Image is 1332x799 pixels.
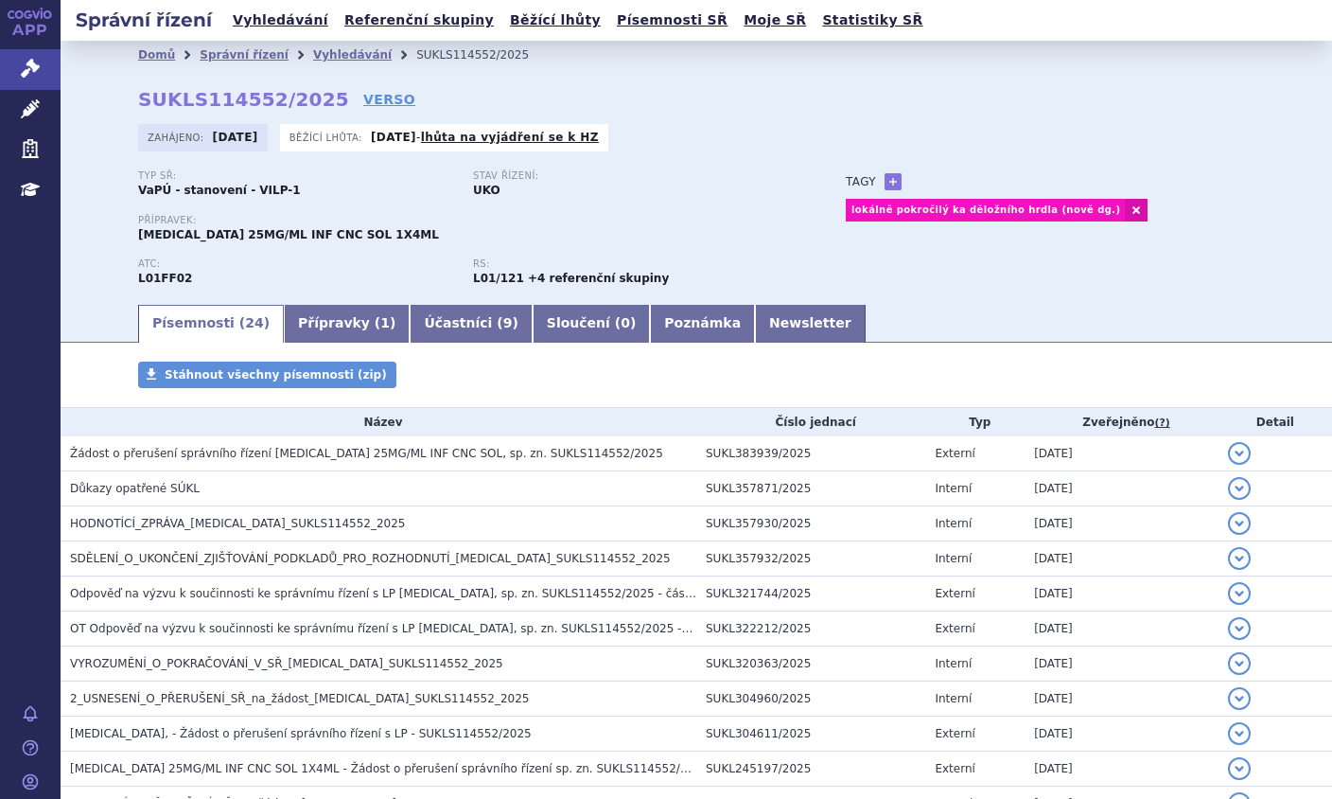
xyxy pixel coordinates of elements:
[696,471,925,506] td: SUKL357871/2025
[416,41,553,69] li: SUKLS114552/2025
[935,587,974,600] span: Externí
[1025,577,1218,612] td: [DATE]
[1228,477,1251,500] button: detail
[1025,408,1218,436] th: Zveřejněno
[925,408,1025,436] th: Typ
[61,408,696,436] th: Název
[935,762,974,775] span: Externí
[846,199,1125,222] a: lokálně pokročilý ka děložního hrdla (nově dg.)
[846,170,876,193] h3: Tagy
[148,130,207,145] span: Zahájeno:
[70,482,200,495] span: Důkazy opatřené SÚKL
[1218,408,1332,436] th: Detail
[611,8,733,33] a: Písemnosti SŘ
[1025,717,1218,752] td: [DATE]
[816,8,928,33] a: Statistiky SŘ
[70,447,663,460] span: Žádost o přerušení správního řízení Keytruda 25MG/ML INF CNC SOL, sp. zn. SUKLS114552/2025
[227,8,334,33] a: Vyhledávání
[935,517,972,530] span: Interní
[1025,471,1218,506] td: [DATE]
[138,258,454,270] p: ATC:
[696,577,925,612] td: SUKL321744/2025
[696,436,925,471] td: SUKL383939/2025
[1025,752,1218,787] td: [DATE]
[70,517,406,530] span: HODNOTÍCÍ_ZPRÁVA_KEYTRUDA_SUKLS114552_2025
[504,8,606,33] a: Běžící lhůty
[935,447,974,460] span: Externí
[371,131,416,144] strong: [DATE]
[935,727,974,740] span: Externí
[1025,612,1218,647] td: [DATE]
[1228,582,1251,605] button: detail
[339,8,499,33] a: Referenční skupiny
[696,408,925,436] th: Číslo jednací
[1228,442,1251,465] button: detail
[1228,547,1251,570] button: detail
[380,315,390,330] span: 1
[1228,722,1251,745] button: detail
[213,131,258,144] strong: [DATE]
[621,315,630,330] span: 0
[650,305,755,343] a: Poznámka
[138,88,349,111] strong: SUKLS114552/2025
[935,552,972,565] span: Interní
[935,482,972,495] span: Interní
[1025,542,1218,577] td: [DATE]
[70,622,835,635] span: OT Odpověď na výzvu k součinnosti ke správnímu řízení s LP Keytruda, sp. zn. SUKLS114552/2025 - Č...
[138,170,454,182] p: Typ SŘ:
[738,8,812,33] a: Moje SŘ
[70,762,709,775] span: KEYTRUDA 25MG/ML INF CNC SOL 1X4ML - Žádost o přerušení správního řízení sp. zn. SUKLS114552/2025
[1228,687,1251,710] button: detail
[138,215,808,226] p: Přípravek:
[696,542,925,577] td: SUKL357932/2025
[696,612,925,647] td: SUKL322212/2025
[473,258,789,270] p: RS:
[696,682,925,717] td: SUKL304960/2025
[935,622,974,635] span: Externí
[61,7,227,33] h2: Správní řízení
[696,506,925,542] td: SUKL357930/2025
[503,315,513,330] span: 9
[528,272,669,285] strong: +4 referenční skupiny
[70,692,529,705] span: 2_USNESENÍ_O_PŘERUŠENÍ_SŘ_na_žádost_KEYTRUDA_SUKLS114552_2025
[245,315,263,330] span: 24
[935,657,972,670] span: Interní
[165,368,387,382] span: Stáhnout všechny písemnosti (zip)
[1025,647,1218,682] td: [DATE]
[284,305,410,343] a: Přípravky (1)
[1155,417,1170,430] abbr: (?)
[410,305,532,343] a: Účastníci (9)
[473,170,789,182] p: Stav řízení:
[473,272,524,285] strong: pembrolizumab
[138,48,175,62] a: Domů
[1025,436,1218,471] td: [DATE]
[885,173,902,190] a: +
[371,130,599,145] p: -
[533,305,650,343] a: Sloučení (0)
[138,184,301,197] strong: VaPÚ - stanovení - VILP-1
[313,48,392,62] a: Vyhledávání
[1228,652,1251,675] button: detail
[1228,617,1251,640] button: detail
[138,305,284,343] a: Písemnosti (24)
[696,717,925,752] td: SUKL304611/2025
[138,362,396,388] a: Stáhnout všechny písemnosti (zip)
[1228,512,1251,535] button: detail
[70,587,700,600] span: Odpověď na výzvu k součinnosti ke správnímu řízení s LP Keytruda, sp. zn. SUKLS114552/2025 - část 1
[1228,757,1251,780] button: detail
[289,130,366,145] span: Běžící lhůta:
[1025,506,1218,542] td: [DATE]
[138,228,439,241] span: [MEDICAL_DATA] 25MG/ML INF CNC SOL 1X4ML
[200,48,289,62] a: Správní řízení
[755,305,866,343] a: Newsletter
[70,657,503,670] span: VYROZUMĚNÍ_O_POKRAČOVÁNÍ_V_SŘ_KEYTRUDA_SUKLS114552_2025
[138,272,192,285] strong: PEMBROLIZUMAB
[70,727,532,740] span: KEYTRUDA, - Žádost o přerušení správního řízení s LP - SUKLS114552/2025
[421,131,599,144] a: lhůta na vyjádření se k HZ
[473,184,500,197] strong: UKO
[363,90,415,109] a: VERSO
[1025,682,1218,717] td: [DATE]
[696,752,925,787] td: SUKL245197/2025
[696,647,925,682] td: SUKL320363/2025
[935,692,972,705] span: Interní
